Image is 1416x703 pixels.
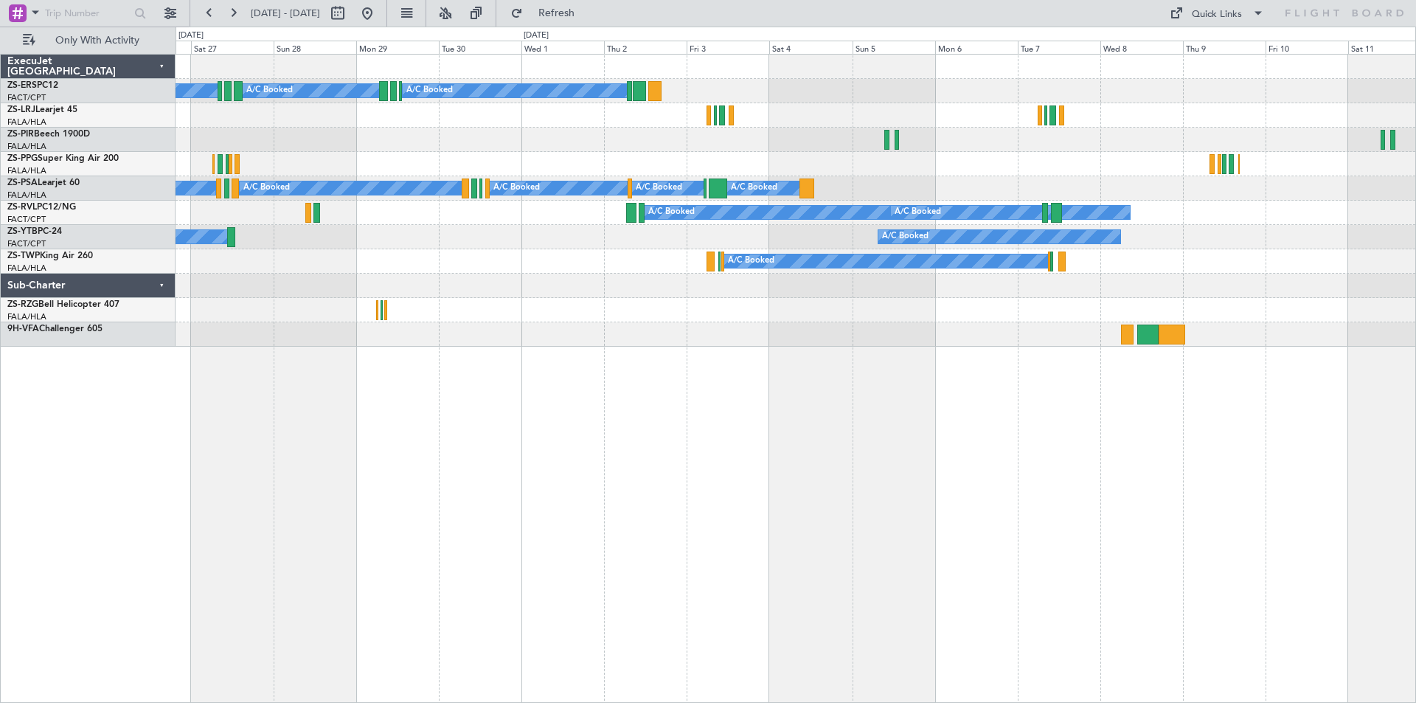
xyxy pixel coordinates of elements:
div: Tue 7 [1018,41,1100,54]
div: A/C Booked [406,80,453,102]
div: Mon 29 [356,41,439,54]
a: ZS-PSALearjet 60 [7,179,80,187]
button: Only With Activity [16,29,160,52]
span: ZS-ERS [7,81,37,90]
span: ZS-RZG [7,300,38,309]
a: FALA/HLA [7,141,46,152]
div: Wed 1 [521,41,604,54]
span: [DATE] - [DATE] [251,7,320,20]
div: A/C Booked [246,80,293,102]
a: ZS-TWPKing Air 260 [7,252,93,260]
div: A/C Booked [731,177,777,199]
button: Refresh [504,1,592,25]
a: FALA/HLA [7,165,46,176]
div: A/C Booked [895,201,941,224]
div: [DATE] [178,30,204,42]
div: [DATE] [524,30,549,42]
div: Wed 8 [1100,41,1183,54]
div: Thu 2 [604,41,687,54]
div: Mon 6 [935,41,1018,54]
span: ZS-YTB [7,227,38,236]
a: FALA/HLA [7,263,46,274]
a: FALA/HLA [7,117,46,128]
a: 9H-VFAChallenger 605 [7,325,103,333]
span: ZS-RVL [7,203,37,212]
a: ZS-LRJLearjet 45 [7,105,77,114]
a: ZS-PIRBeech 1900D [7,130,90,139]
span: ZS-PIR [7,130,34,139]
span: Refresh [526,8,588,18]
span: ZS-TWP [7,252,40,260]
a: FALA/HLA [7,311,46,322]
a: ZS-RZGBell Helicopter 407 [7,300,119,309]
a: ZS-YTBPC-24 [7,227,62,236]
a: ZS-RVLPC12/NG [7,203,76,212]
input: Trip Number [45,2,130,24]
div: A/C Booked [493,177,540,199]
div: Sat 4 [769,41,852,54]
div: A/C Booked [882,226,929,248]
span: ZS-PSA [7,179,38,187]
span: ZS-PPG [7,154,38,163]
div: A/C Booked [648,201,695,224]
a: FACT/CPT [7,214,46,225]
div: A/C Booked [636,177,682,199]
div: Sat 27 [191,41,274,54]
span: Only With Activity [38,35,156,46]
span: 9H-VFA [7,325,39,333]
div: Tue 30 [439,41,521,54]
div: Thu 9 [1183,41,1266,54]
a: FACT/CPT [7,92,46,103]
div: Sun 5 [853,41,935,54]
a: FACT/CPT [7,238,46,249]
div: Sun 28 [274,41,356,54]
div: A/C Booked [728,250,774,272]
div: Fri 10 [1266,41,1348,54]
div: Fri 3 [687,41,769,54]
a: FALA/HLA [7,190,46,201]
a: ZS-PPGSuper King Air 200 [7,154,119,163]
div: A/C Booked [243,177,290,199]
a: ZS-ERSPC12 [7,81,58,90]
span: ZS-LRJ [7,105,35,114]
